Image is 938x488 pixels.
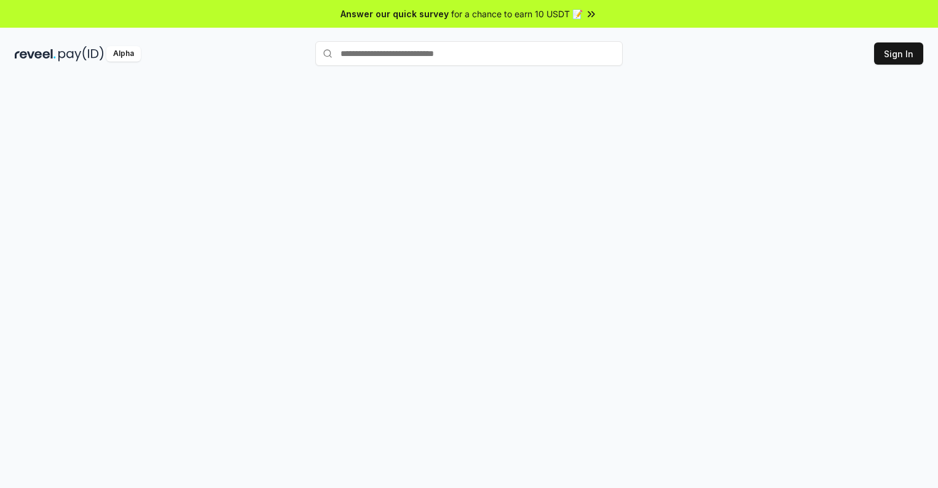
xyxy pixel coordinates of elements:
[15,46,56,62] img: reveel_dark
[451,7,583,20] span: for a chance to earn 10 USDT 📝
[58,46,104,62] img: pay_id
[106,46,141,62] div: Alpha
[874,42,923,65] button: Sign In
[341,7,449,20] span: Answer our quick survey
